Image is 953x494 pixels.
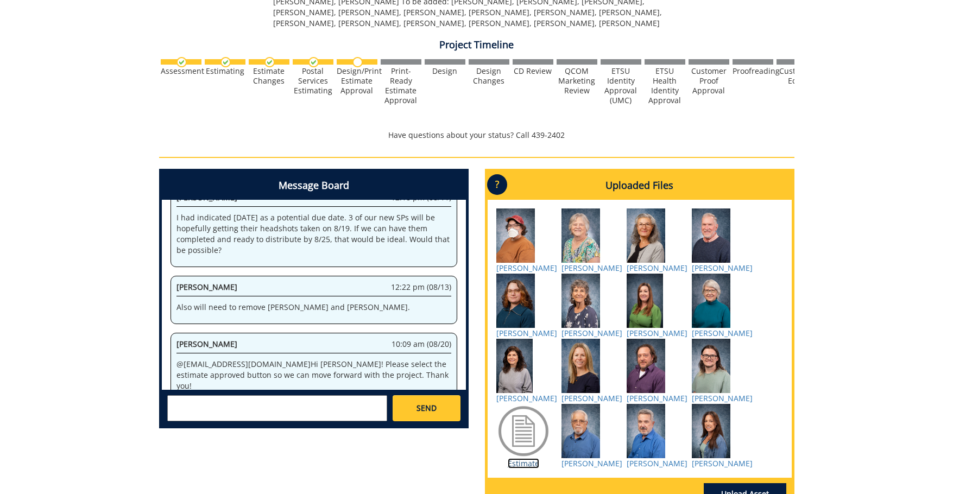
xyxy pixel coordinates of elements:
div: Proofreading [733,66,773,76]
div: Postal Services Estimating [293,66,333,96]
img: checkmark [308,57,319,67]
h4: Project Timeline [159,40,794,50]
p: I had indicated [DATE] as a potential due date. 3 of our new SPs will be hopefully getting their ... [176,212,451,256]
a: [PERSON_NAME] [692,458,753,468]
p: Also will need to remove [PERSON_NAME] and [PERSON_NAME]. [176,302,451,313]
p: Have questions about your status? Call 439-2402 [159,130,794,141]
a: [PERSON_NAME] [627,393,687,403]
div: CD Review [513,66,553,76]
span: SEND [416,403,437,414]
div: Customer Proof Approval [689,66,729,96]
a: [PERSON_NAME] [496,328,557,338]
a: [PERSON_NAME] [692,328,753,338]
a: [PERSON_NAME] [627,263,687,273]
img: checkmark [220,57,231,67]
div: Assessment [161,66,201,76]
a: [PERSON_NAME] [692,263,753,273]
img: checkmark [176,57,187,67]
a: [PERSON_NAME] [561,393,622,403]
div: Design/Print Estimate Approval [337,66,377,96]
p: @ [EMAIL_ADDRESS][DOMAIN_NAME] Hi [PERSON_NAME]! Please select the estimate approved button so we... [176,359,451,391]
span: [PERSON_NAME] [176,339,237,349]
div: Estimating [205,66,245,76]
a: [PERSON_NAME] [561,263,622,273]
a: [PERSON_NAME] [496,393,557,403]
h4: Message Board [162,172,466,200]
p: ? [487,174,507,195]
a: [PERSON_NAME] [627,458,687,468]
a: Estimate [508,458,539,468]
div: Print-Ready Estimate Approval [381,66,421,105]
a: [PERSON_NAME] [627,328,687,338]
div: QCOM Marketing Review [557,66,597,96]
div: ETSU Health Identity Approval [645,66,685,105]
span: [PERSON_NAME] [176,282,237,292]
a: SEND [393,395,460,421]
a: [PERSON_NAME] [561,458,622,468]
a: [PERSON_NAME] [692,393,753,403]
img: no [352,57,363,67]
div: Design Changes [469,66,509,86]
div: Customer Edits [777,66,817,86]
div: Estimate Changes [249,66,289,86]
h4: Uploaded Files [488,172,792,200]
a: [PERSON_NAME] [496,263,557,273]
div: ETSU Identity Approval (UMC) [601,66,641,105]
textarea: messageToSend [167,395,387,421]
div: Design [425,66,465,76]
span: 12:22 pm (08/13) [391,282,451,293]
span: 10:09 am (08/20) [392,339,451,350]
a: [PERSON_NAME] [561,328,622,338]
img: checkmark [264,57,275,67]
